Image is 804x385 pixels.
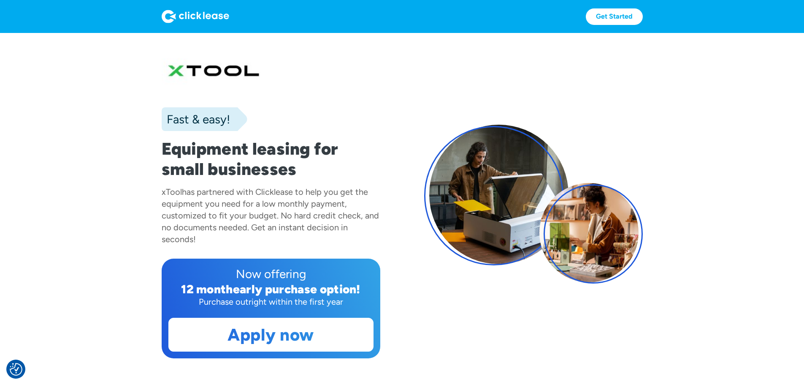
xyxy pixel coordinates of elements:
div: early purchase option! [233,282,360,296]
div: Purchase outright within the first year [168,296,374,308]
a: Apply now [169,318,373,351]
div: xTool [162,187,182,197]
img: Revisit consent button [10,363,22,376]
div: has partnered with Clicklease to help you get the equipment you need for a low monthly payment, c... [162,187,379,244]
div: Now offering [168,265,374,282]
div: 12 month [181,282,233,296]
div: Fast & easy! [162,111,230,128]
a: Get Started [586,8,643,25]
h1: Equipment leasing for small businesses [162,139,380,179]
button: Consent Preferences [10,363,22,376]
img: Logo [162,10,229,23]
